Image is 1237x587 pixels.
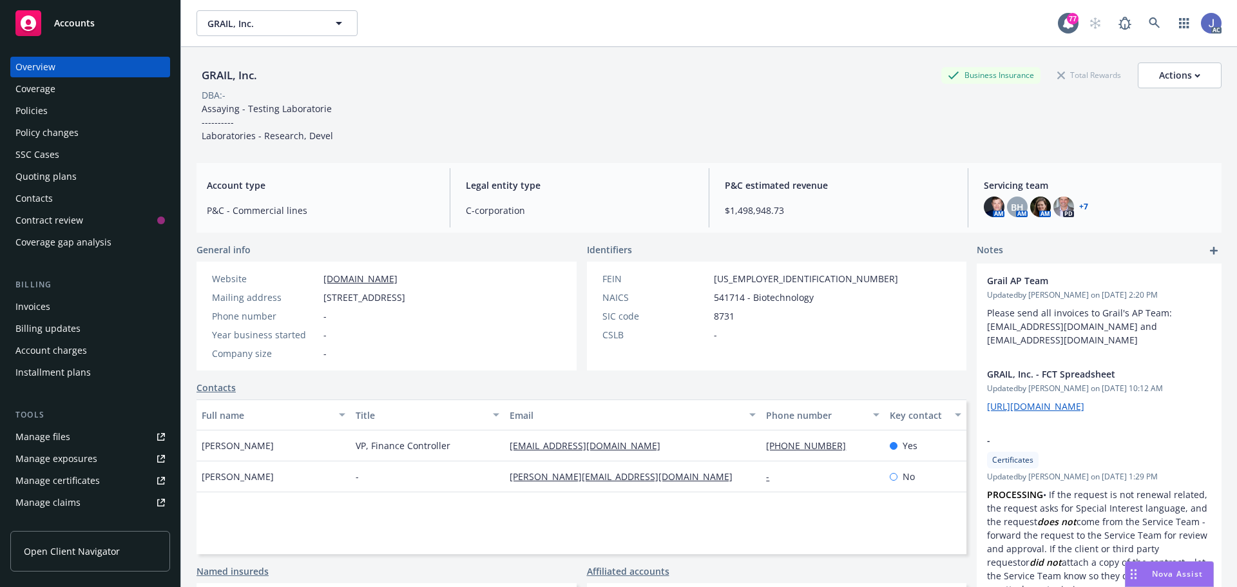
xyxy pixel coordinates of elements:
[197,67,262,84] div: GRAIL, Inc.
[1201,13,1222,34] img: photo
[10,101,170,121] a: Policies
[10,492,170,513] a: Manage claims
[15,79,55,99] div: Coverage
[1051,67,1127,83] div: Total Rewards
[10,278,170,291] div: Billing
[987,367,1178,381] span: GRAIL, Inc. - FCT Spreadsheet
[15,340,87,361] div: Account charges
[1030,556,1062,568] em: did not
[10,340,170,361] a: Account charges
[197,243,251,256] span: General info
[15,57,55,77] div: Overview
[212,328,318,342] div: Year business started
[10,318,170,339] a: Billing updates
[890,409,947,422] div: Key contact
[766,470,780,483] a: -
[207,17,319,30] span: GRAIL, Inc.
[1053,197,1074,217] img: photo
[15,492,81,513] div: Manage claims
[987,488,1043,501] strong: PROCESSING
[1152,568,1203,579] span: Nova Assist
[10,188,170,209] a: Contacts
[987,307,1175,346] span: Please send all invoices to Grail's AP Team: [EMAIL_ADDRESS][DOMAIN_NAME] and [EMAIL_ADDRESS][DOM...
[15,166,77,187] div: Quoting plans
[984,197,1004,217] img: photo
[323,328,327,342] span: -
[10,144,170,165] a: SSC Cases
[323,273,398,285] a: [DOMAIN_NAME]
[987,289,1211,301] span: Updated by [PERSON_NAME] on [DATE] 2:20 PM
[10,232,170,253] a: Coverage gap analysis
[761,399,884,430] button: Phone number
[10,296,170,317] a: Invoices
[212,347,318,360] div: Company size
[1082,10,1108,36] a: Start snowing
[356,409,485,422] div: Title
[212,309,318,323] div: Phone number
[202,88,225,102] div: DBA: -
[356,470,359,483] span: -
[510,409,742,422] div: Email
[987,383,1211,394] span: Updated by [PERSON_NAME] on [DATE] 10:12 AM
[10,57,170,77] a: Overview
[903,470,915,483] span: No
[197,381,236,394] a: Contacts
[15,470,100,491] div: Manage certificates
[466,178,693,192] span: Legal entity type
[766,439,856,452] a: [PHONE_NUMBER]
[903,439,917,452] span: Yes
[977,264,1222,357] div: Grail AP TeamUpdatedby [PERSON_NAME] on [DATE] 2:20 PMPlease send all invoices to Grail's AP Team...
[212,291,318,304] div: Mailing address
[766,409,865,422] div: Phone number
[15,144,59,165] div: SSC Cases
[587,564,669,578] a: Affiliated accounts
[977,243,1003,258] span: Notes
[1079,203,1088,211] a: +7
[207,178,434,192] span: Account type
[202,439,274,452] span: [PERSON_NAME]
[10,448,170,469] span: Manage exposures
[10,409,170,421] div: Tools
[714,291,814,304] span: 541714 - Biotechnology
[1011,200,1024,214] span: BH
[350,399,504,430] button: Title
[202,102,333,142] span: Assaying - Testing Laboratorie ---------- Laboratories - Research, Devel
[987,274,1178,287] span: Grail AP Team
[885,399,966,430] button: Key contact
[987,471,1211,483] span: Updated by [PERSON_NAME] on [DATE] 1:29 PM
[10,514,170,535] a: Manage BORs
[323,347,327,360] span: -
[10,427,170,447] a: Manage files
[10,5,170,41] a: Accounts
[1125,561,1214,587] button: Nova Assist
[10,122,170,143] a: Policy changes
[15,362,91,383] div: Installment plans
[1037,515,1077,528] em: does not
[504,399,761,430] button: Email
[1138,63,1222,88] button: Actions
[1112,10,1138,36] a: Report a Bug
[714,309,734,323] span: 8731
[15,232,111,253] div: Coverage gap analysis
[323,291,405,304] span: [STREET_ADDRESS]
[510,439,671,452] a: [EMAIL_ADDRESS][DOMAIN_NAME]
[714,328,717,342] span: -
[197,564,269,578] a: Named insureds
[941,67,1040,83] div: Business Insurance
[15,101,48,121] div: Policies
[197,399,350,430] button: Full name
[15,188,53,209] div: Contacts
[15,448,97,469] div: Manage exposures
[984,178,1211,192] span: Servicing team
[1067,13,1079,24] div: 77
[1171,10,1197,36] a: Switch app
[602,272,709,285] div: FEIN
[602,309,709,323] div: SIC code
[15,427,70,447] div: Manage files
[466,204,693,217] span: C-corporation
[323,309,327,323] span: -
[10,470,170,491] a: Manage certificates
[587,243,632,256] span: Identifiers
[212,272,318,285] div: Website
[1126,562,1142,586] div: Drag to move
